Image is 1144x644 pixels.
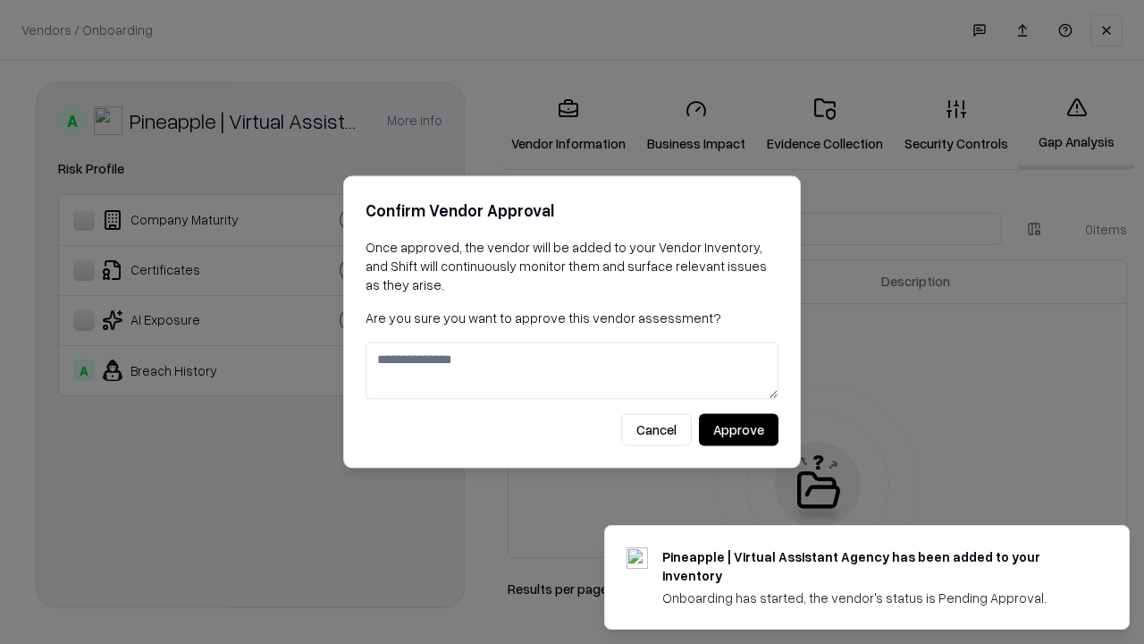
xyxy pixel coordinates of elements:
[662,547,1086,585] div: Pineapple | Virtual Assistant Agency has been added to your inventory
[627,547,648,569] img: trypineapple.com
[621,414,692,446] button: Cancel
[699,414,778,446] button: Approve
[366,309,778,327] p: Are you sure you want to approve this vendor assessment?
[662,589,1086,607] div: Onboarding has started, the vendor's status is Pending Approval.
[366,198,778,224] h2: Confirm Vendor Approval
[366,238,778,294] p: Once approved, the vendor will be added to your Vendor Inventory, and Shift will continuously mon...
